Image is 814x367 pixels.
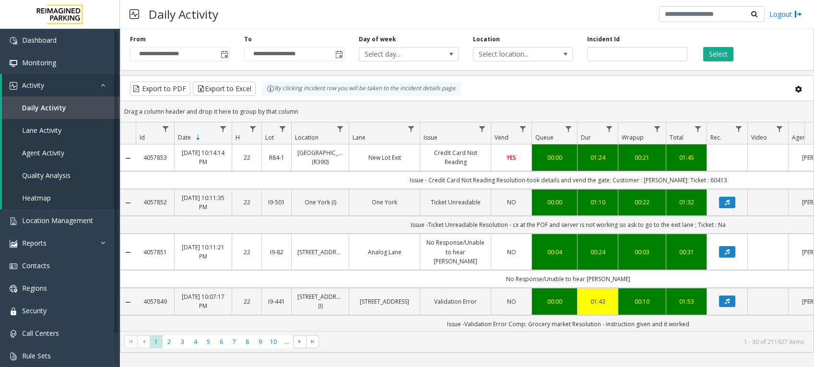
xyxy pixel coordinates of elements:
a: [STREET_ADDRESS] [355,297,414,306]
a: Ticket Unreadable [426,198,485,207]
label: Incident Id [587,35,620,44]
button: Select [703,47,733,61]
a: Vend Filter Menu [517,122,530,135]
a: 00:24 [583,248,612,257]
div: 00:22 [624,198,660,207]
div: 01:43 [583,297,612,306]
span: NO [507,198,516,206]
span: Page 7 [228,335,241,348]
a: Logout [769,9,802,19]
span: Toggle popup [333,47,344,61]
a: Analog Lane [355,248,414,257]
a: 00:00 [538,153,571,162]
span: Page 6 [215,335,228,348]
img: 'icon' [10,217,17,225]
a: 01:10 [583,198,612,207]
span: Lot [265,133,274,142]
h3: Daily Activity [144,2,223,26]
div: 00:03 [624,248,660,257]
span: YES [507,154,516,162]
a: [DATE] 10:14:14 PM [180,148,226,166]
a: 22 [238,248,256,257]
a: R84-1 [268,153,285,162]
a: [STREET_ADDRESS] [297,248,343,257]
a: Wrapup Filter Menu [651,122,664,135]
span: Dashboard [22,36,57,45]
a: 00:00 [538,297,571,306]
a: 00:21 [624,153,660,162]
span: Date [178,133,191,142]
span: H [236,133,240,142]
a: NO [497,297,526,306]
a: Queue Filter Menu [562,122,575,135]
a: Lane Activity [2,119,120,142]
img: infoIcon.svg [267,85,274,93]
a: I9-501 [268,198,285,207]
span: Go to the next page [296,338,304,345]
span: Select location... [473,47,553,61]
span: Sortable [194,134,202,142]
a: Rec. Filter Menu [732,122,745,135]
a: [STREET_ADDRESS] (I) [297,292,343,310]
img: 'icon' [10,59,17,67]
a: Collapse Details [120,154,136,162]
span: Dur [581,133,591,142]
button: Export to Excel [193,82,256,96]
span: Heatmap [22,193,51,202]
a: 01:24 [583,153,612,162]
span: Rec. [710,133,721,142]
label: From [130,35,146,44]
a: 00:00 [538,198,571,207]
span: Call Centers [22,329,59,338]
a: NO [497,198,526,207]
a: H Filter Menu [247,122,260,135]
a: I9-441 [268,297,285,306]
span: Page 10 [267,335,280,348]
img: 'icon' [10,285,17,293]
a: Activity [2,74,120,96]
a: Daily Activity [2,96,120,119]
a: 22 [238,297,256,306]
a: [DATE] 10:11:35 PM [180,193,226,212]
span: Lane [353,133,366,142]
a: Agent Activity [2,142,120,164]
a: 4057851 [142,248,168,257]
span: Page 3 [176,335,189,348]
span: Total [670,133,684,142]
a: No Response/Unable to hear [PERSON_NAME] [426,238,485,266]
a: One York [355,198,414,207]
span: Page 1 [150,335,163,348]
div: Data table [120,122,814,331]
div: 01:53 [672,297,701,306]
img: 'icon' [10,330,17,338]
span: Video [751,133,767,142]
label: Day of week [359,35,396,44]
a: [DATE] 10:07:17 PM [180,292,226,310]
a: NO [497,248,526,257]
a: 00:31 [672,248,701,257]
span: Activity [22,81,44,90]
div: 00:04 [538,248,571,257]
a: Id Filter Menu [159,122,172,135]
label: Location [473,35,500,44]
a: 4057853 [142,153,168,162]
span: Monitoring [22,58,56,67]
a: One York (I) [297,198,343,207]
a: Video Filter Menu [773,122,786,135]
div: 00:10 [624,297,660,306]
a: Credit Card Not Reading [426,148,485,166]
span: NO [507,248,516,256]
a: I9-82 [268,248,285,257]
span: Page 11 [280,335,293,348]
span: Location [295,133,319,142]
span: Contacts [22,261,50,270]
span: Toggle popup [219,47,229,61]
span: Go to the last page [306,335,319,349]
label: To [244,35,252,44]
a: Collapse Details [120,249,136,256]
span: Page 4 [189,335,202,348]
